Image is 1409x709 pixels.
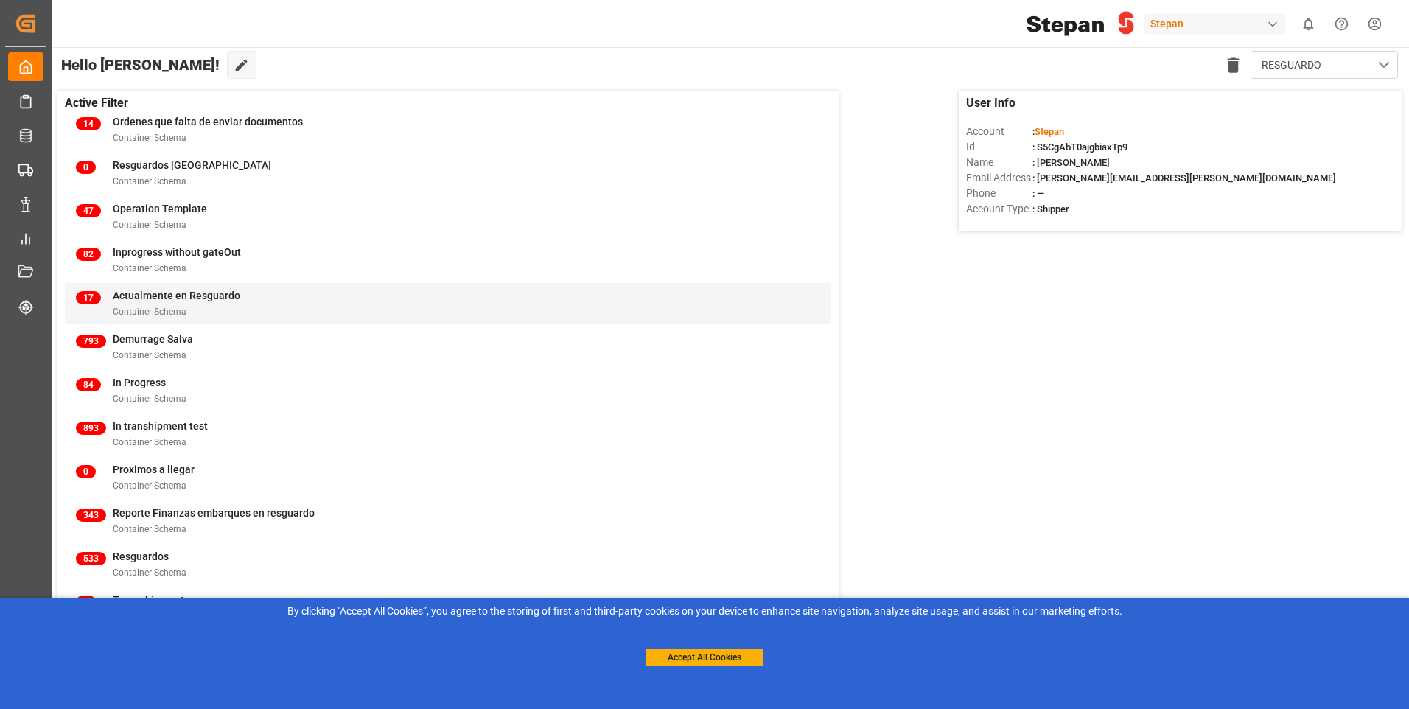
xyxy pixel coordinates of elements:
[1027,11,1134,37] img: Stepan_Company_logo.svg.png_1713531530.png
[1251,51,1398,79] button: open menu
[76,114,820,145] a: 14Ordenes que falta de enviar documentosContainer Schema
[76,378,101,391] span: 84
[1032,142,1127,153] span: : S5CgAbT0ajgbiaxTp9
[113,133,186,143] span: Container Schema
[76,248,101,261] span: 82
[113,246,241,258] span: Inprogress without gateOut
[113,420,208,432] span: In transhipment test
[113,481,186,491] span: Container Schema
[113,594,184,606] span: Transshipment
[113,290,240,301] span: Actualmente en Resguardo
[113,159,271,171] span: Resguardos [GEOGRAPHIC_DATA]
[61,51,220,79] span: Hello [PERSON_NAME]!
[76,549,820,580] a: 533ResguardosContainer Schema
[1035,126,1064,137] span: Stepan
[113,551,169,562] span: Resguardos
[10,604,1399,619] div: By clicking "Accept All Cookies”, you agree to the storing of first and third-party cookies on yo...
[113,507,315,519] span: Reporte Finanzas embarques en resguardo
[966,170,1032,186] span: Email Address
[113,307,186,317] span: Container Schema
[113,220,186,230] span: Container Schema
[646,649,763,666] button: Accept All Cookies
[1032,126,1064,137] span: :
[113,437,186,447] span: Container Schema
[113,263,186,273] span: Container Schema
[76,161,96,174] span: 0
[76,201,820,232] a: 47Operation TemplateContainer Schema
[1325,7,1358,41] button: Help Center
[76,596,96,609] span: 5
[966,124,1032,139] span: Account
[113,394,186,404] span: Container Schema
[76,419,820,450] a: 893In transhipment testContainer Schema
[76,422,106,435] span: 893
[76,245,820,276] a: 82Inprogress without gateOutContainer Schema
[1262,57,1321,73] span: RESGUARDO
[76,291,101,304] span: 17
[1144,13,1286,35] div: Stepan
[76,509,106,522] span: 343
[76,117,101,130] span: 14
[1292,7,1325,41] button: show 0 new notifications
[966,94,1015,112] span: User Info
[1032,188,1044,199] span: : —
[1144,10,1292,38] button: Stepan
[76,552,106,565] span: 533
[76,462,820,493] a: 0Proximos a llegarContainer Schema
[76,158,820,189] a: 0Resguardos [GEOGRAPHIC_DATA]Container Schema
[113,350,186,360] span: Container Schema
[113,176,186,186] span: Container Schema
[76,332,820,363] a: 793Demurrage SalvaContainer Schema
[966,155,1032,170] span: Name
[76,593,820,624] a: 5TransshipmentContainer Schema
[65,94,128,112] span: Active Filter
[113,377,166,388] span: In Progress
[113,203,207,214] span: Operation Template
[113,333,193,345] span: Demurrage Salva
[113,524,186,534] span: Container Schema
[113,567,186,578] span: Container Schema
[966,186,1032,201] span: Phone
[113,464,195,475] span: Proximos a llegar
[1032,157,1110,168] span: : [PERSON_NAME]
[76,465,96,478] span: 0
[966,201,1032,217] span: Account Type
[76,204,101,217] span: 47
[1032,203,1069,214] span: : Shipper
[113,116,303,128] span: Ordenes que falta de enviar documentos
[76,375,820,406] a: 84In ProgressContainer Schema
[76,288,820,319] a: 17Actualmente en ResguardoContainer Schema
[1032,172,1336,184] span: : [PERSON_NAME][EMAIL_ADDRESS][PERSON_NAME][DOMAIN_NAME]
[966,139,1032,155] span: Id
[76,335,106,348] span: 793
[76,506,820,537] a: 343Reporte Finanzas embarques en resguardoContainer Schema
